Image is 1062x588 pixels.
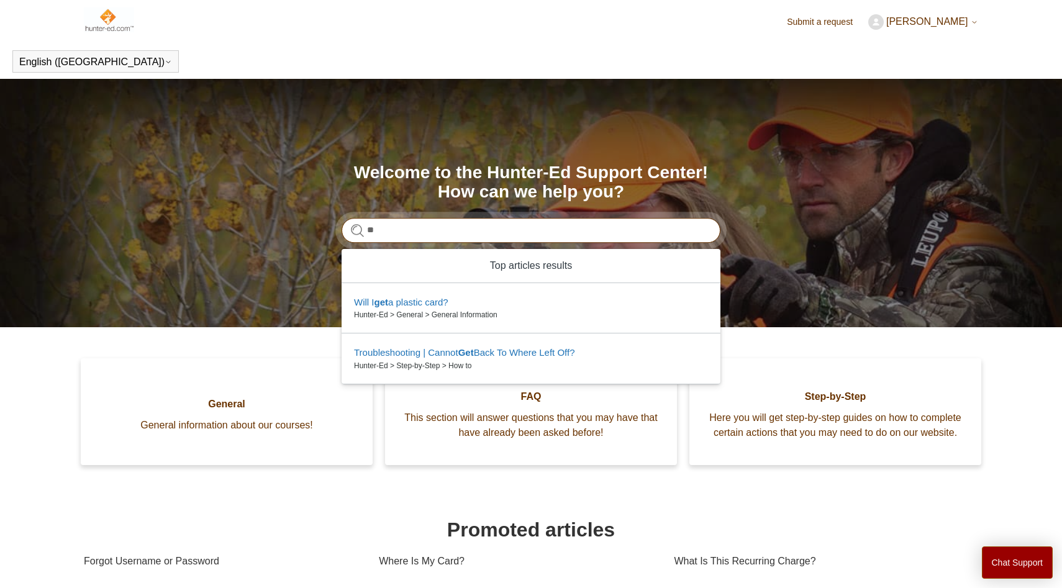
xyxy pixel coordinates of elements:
span: Here you will get step-by-step guides on how to complete certain actions that you may need to do ... [708,410,963,440]
em: Get [458,347,474,358]
zd-autocomplete-title-multibrand: Suggested result 1 Will I get a plastic card? [354,297,448,310]
zd-autocomplete-breadcrumbs-multibrand: Hunter-Ed > Step-by-Step > How to [354,360,708,371]
zd-autocomplete-title-multibrand: Suggested result 2 Troubleshooting | Cannot Get Back To Where Left Off? [354,347,575,360]
span: General [99,397,354,412]
button: Chat Support [982,546,1053,579]
a: Forgot Username or Password [84,545,360,578]
a: General General information about our courses! [81,358,373,465]
h1: Welcome to the Hunter-Ed Support Center! How can we help you? [342,163,720,202]
a: Step-by-Step Here you will get step-by-step guides on how to complete certain actions that you ma... [689,358,981,465]
span: [PERSON_NAME] [886,16,968,27]
a: FAQ This section will answer questions that you may have that have already been asked before! [385,358,677,465]
h1: Promoted articles [84,515,978,545]
img: Hunter-Ed Help Center home page [84,7,134,32]
span: FAQ [404,389,658,404]
a: Where Is My Card? [379,545,655,578]
button: English ([GEOGRAPHIC_DATA]) [19,57,172,68]
zd-autocomplete-breadcrumbs-multibrand: Hunter-Ed > General > General Information [354,309,708,320]
span: This section will answer questions that you may have that have already been asked before! [404,410,658,440]
span: General information about our courses! [99,418,354,433]
zd-autocomplete-header: Top articles results [342,249,720,283]
span: Step-by-Step [708,389,963,404]
a: Submit a request [787,16,865,29]
input: Search [342,218,720,243]
em: get [374,297,389,307]
a: What Is This Recurring Charge? [674,545,969,578]
button: [PERSON_NAME] [868,14,979,30]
